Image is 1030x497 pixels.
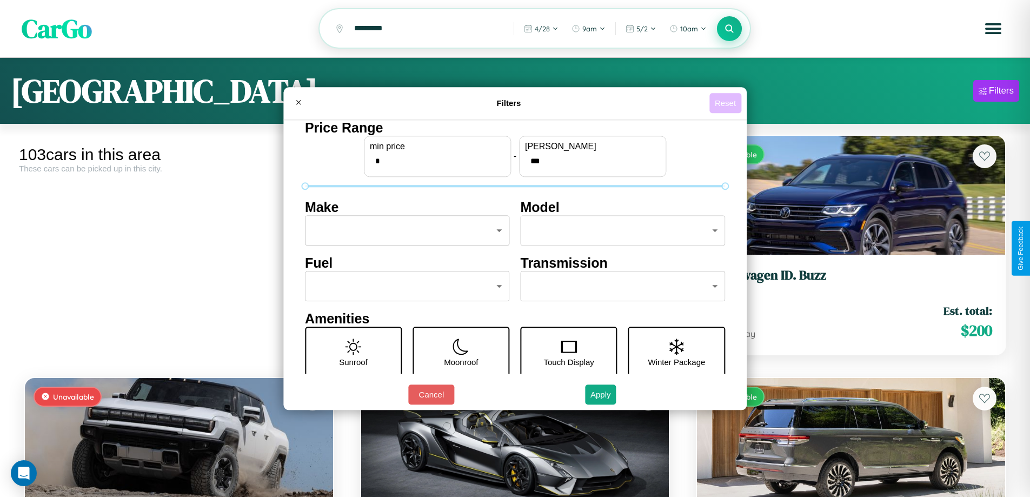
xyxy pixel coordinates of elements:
[11,460,37,486] div: Open Intercom Messenger
[19,145,339,164] div: 103 cars in this area
[989,85,1014,96] div: Filters
[1017,227,1025,270] div: Give Feedback
[53,392,94,401] span: Unavailable
[535,24,550,33] span: 4 / 28
[585,385,616,405] button: Apply
[521,200,726,215] h4: Model
[519,20,564,37] button: 4/28
[620,20,662,37] button: 5/2
[370,142,505,151] label: min price
[11,69,318,113] h1: [GEOGRAPHIC_DATA]
[305,120,725,136] h4: Price Range
[408,385,454,405] button: Cancel
[648,355,706,369] p: Winter Package
[973,80,1019,102] button: Filters
[664,20,712,37] button: 10am
[566,20,611,37] button: 9am
[22,11,92,47] span: CarGo
[521,255,726,271] h4: Transmission
[305,311,725,327] h4: Amenities
[444,355,478,369] p: Moonroof
[308,98,709,108] h4: Filters
[543,355,594,369] p: Touch Display
[961,320,992,341] span: $ 200
[709,93,741,113] button: Reset
[305,200,510,215] h4: Make
[978,14,1008,44] button: Open menu
[943,303,992,319] span: Est. total:
[710,268,992,283] h3: Volkswagen ID. Buzz
[636,24,648,33] span: 5 / 2
[19,164,339,173] div: These cars can be picked up in this city.
[525,142,660,151] label: [PERSON_NAME]
[680,24,698,33] span: 10am
[305,255,510,271] h4: Fuel
[514,149,516,163] p: -
[339,355,368,369] p: Sunroof
[710,268,992,294] a: Volkswagen ID. Buzz2014
[582,24,597,33] span: 9am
